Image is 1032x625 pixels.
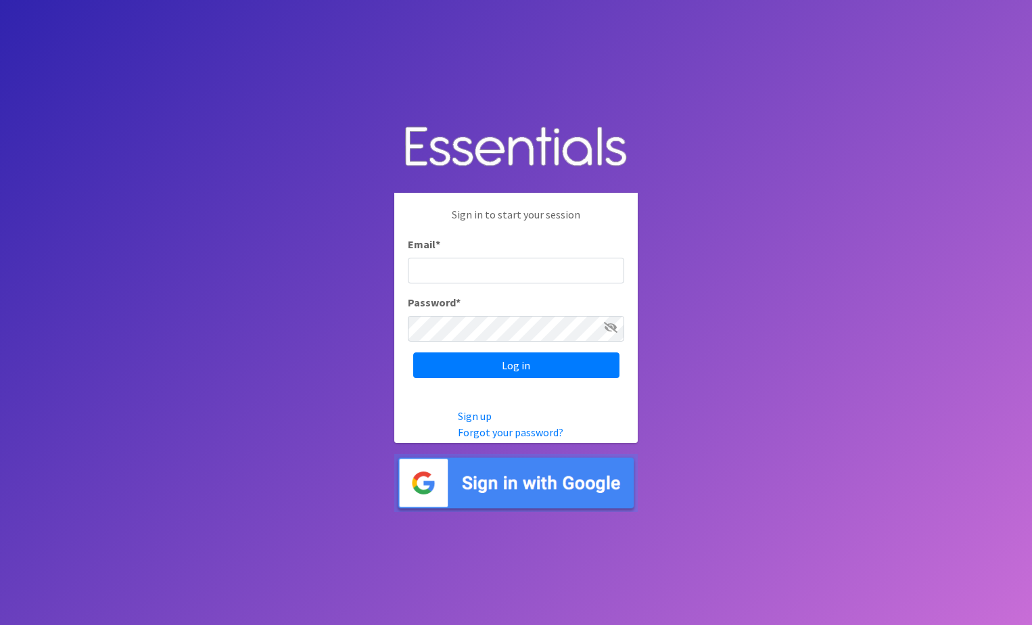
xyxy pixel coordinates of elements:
a: Forgot your password? [458,425,563,439]
img: Sign in with Google [394,454,638,513]
input: Log in [413,352,619,378]
abbr: required [436,237,440,251]
p: Sign in to start your session [408,206,624,236]
label: Password [408,294,461,310]
img: Human Essentials [394,113,638,183]
label: Email [408,236,440,252]
a: Sign up [458,409,492,423]
abbr: required [456,296,461,309]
